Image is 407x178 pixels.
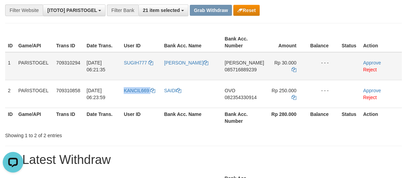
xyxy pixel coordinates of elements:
th: Balance [307,108,339,127]
span: Copy 082354330914 to clipboard [225,95,257,100]
th: Balance [307,33,339,52]
th: ID [5,33,16,52]
span: Rp 30.000 [274,60,297,66]
a: Approve [363,60,381,66]
a: Reject [363,95,377,100]
span: KANCIL669 [124,88,149,93]
div: Filter Bank [107,4,138,16]
td: PARISTOGEL [16,52,54,80]
th: Action [360,108,402,127]
button: Grab Withdraw [190,5,232,16]
span: 21 item selected [143,8,180,13]
h1: 15 Latest Withdraw [5,153,402,167]
th: Trans ID [53,33,84,52]
span: Copy 085716889239 to clipboard [225,67,257,72]
button: Open LiveChat chat widget [3,3,23,23]
th: Amount [267,33,307,52]
span: [DATE] 06:23:59 [87,88,106,100]
th: Bank Acc. Number [222,33,267,52]
button: Reset [233,5,260,16]
th: Rp 280.000 [267,108,307,127]
th: User ID [121,108,161,127]
a: SAIDI [164,88,182,93]
th: Action [360,33,402,52]
th: Bank Acc. Number [222,108,267,127]
th: Date Trans. [84,33,121,52]
a: [PERSON_NAME] [164,60,208,66]
div: Showing 1 to 2 of 2 entries [5,129,164,139]
th: Game/API [16,108,54,127]
a: Copy 250000 to clipboard [292,95,296,100]
span: [DATE] 06:21:35 [87,60,106,72]
button: 21 item selected [138,4,188,16]
th: Bank Acc. Name [161,108,222,127]
span: 709310294 [56,60,80,66]
span: 709310858 [56,88,80,93]
td: 1 [5,52,16,80]
a: Approve [363,88,381,93]
th: User ID [121,33,161,52]
th: Status [339,108,360,127]
span: [PERSON_NAME] [225,60,264,66]
span: [ITOTO] PARISTOGEL [47,8,97,13]
td: - - - [307,52,339,80]
td: 2 [5,80,16,108]
th: Bank Acc. Name [161,33,222,52]
a: Reject [363,67,377,72]
a: SUGIH777 [124,60,153,66]
td: PARISTOGEL [16,80,54,108]
span: OVO [225,88,235,93]
div: Filter Website [5,4,43,16]
button: [ITOTO] PARISTOGEL [43,4,106,16]
a: KANCIL669 [124,88,155,93]
th: Game/API [16,33,54,52]
th: ID [5,108,16,127]
span: SUGIH777 [124,60,147,66]
th: Status [339,33,360,52]
td: - - - [307,80,339,108]
span: Rp 250.000 [272,88,296,93]
th: Trans ID [53,108,84,127]
th: Date Trans. [84,108,121,127]
a: Copy 30000 to clipboard [292,67,296,72]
